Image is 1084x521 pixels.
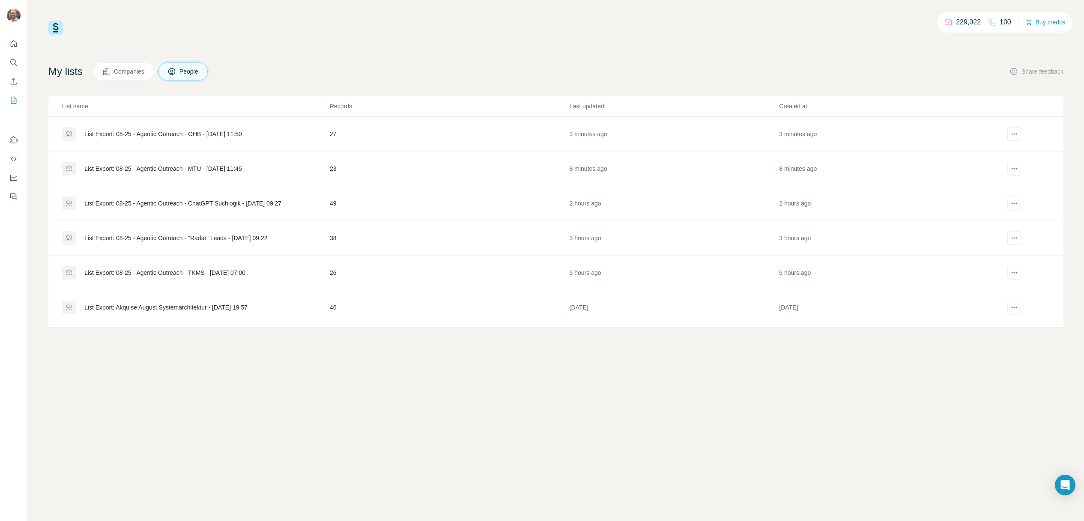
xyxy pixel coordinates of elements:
[84,164,242,173] div: List Export: 08-25 - Agentic Outreach - MTU - [DATE] 11:45
[779,117,988,152] td: 3 minutes ago
[1007,162,1021,176] button: actions
[779,152,988,186] td: 8 minutes ago
[7,9,21,22] img: Avatar
[7,170,21,185] button: Dashboard
[84,234,268,242] div: List Export: 08-25 - Agentic Outreach - "Radar" Leads - [DATE] 09:22
[779,221,988,256] td: 3 hours ago
[956,17,981,27] p: 229,022
[569,117,779,152] td: 3 minutes ago
[84,303,248,312] div: List Export: Akquise August Systemarchitektur - [DATE] 19:57
[1007,231,1021,245] button: actions
[7,151,21,167] button: Use Surfe API
[1000,17,1011,27] p: 100
[779,186,988,221] td: 2 hours ago
[329,325,569,360] td: 5
[7,74,21,89] button: Enrich CSV
[569,186,779,221] td: 2 hours ago
[7,92,21,108] button: My lists
[779,290,988,325] td: [DATE]
[1055,475,1075,495] div: Open Intercom Messenger
[48,65,83,78] h4: My lists
[62,102,329,110] p: List name
[329,256,569,290] td: 26
[329,221,569,256] td: 38
[179,67,199,76] span: People
[114,67,145,76] span: Companies
[7,55,21,70] button: Search
[569,221,779,256] td: 3 hours ago
[1007,196,1021,210] button: actions
[330,102,569,110] p: Records
[329,117,569,152] td: 27
[1025,16,1065,28] button: Buy credits
[7,36,21,51] button: Quick start
[84,268,245,277] div: List Export: 08-25 - Agentic Outreach - TKMS - [DATE] 07:00
[84,199,281,208] div: List Export: 08-25 - Agentic Outreach - ChatGPT Suchlogik - [DATE] 09:27
[1009,67,1063,76] button: Share feedback
[779,102,988,110] p: Created at
[7,189,21,204] button: Feedback
[329,290,569,325] td: 46
[84,130,242,138] div: List Export: 08-25 - Agentic Outreach - OHB - [DATE] 11:50
[329,152,569,186] td: 23
[569,256,779,290] td: 5 hours ago
[569,290,779,325] td: [DATE]
[1007,266,1021,280] button: actions
[569,325,779,360] td: [DATE]
[329,186,569,221] td: 49
[7,132,21,148] button: Use Surfe on LinkedIn
[1007,127,1021,141] button: actions
[1007,301,1021,314] button: actions
[569,152,779,186] td: 8 minutes ago
[48,21,63,35] img: Surfe Logo
[779,256,988,290] td: 5 hours ago
[570,102,779,110] p: Last updated
[779,325,988,360] td: [DATE]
